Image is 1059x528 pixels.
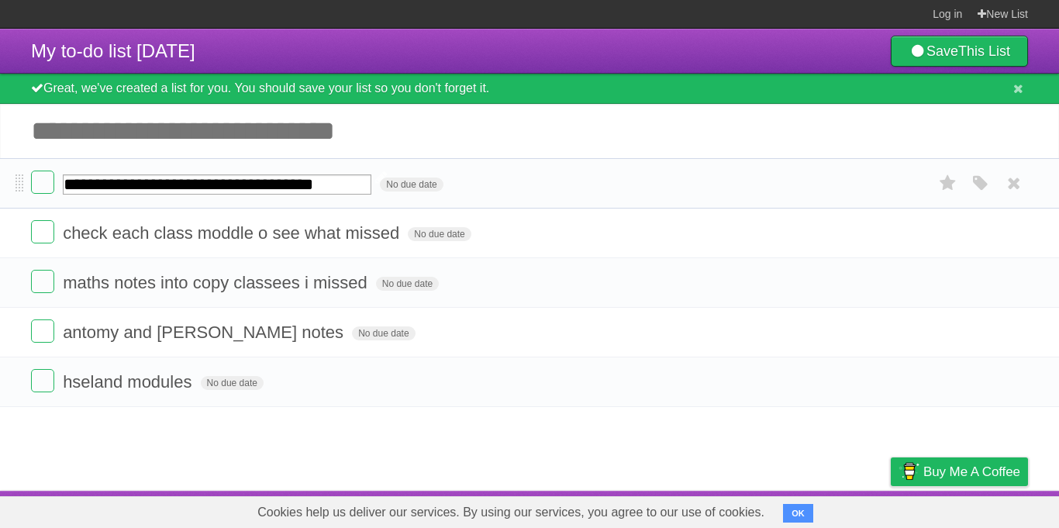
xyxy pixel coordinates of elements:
a: Buy me a coffee [891,457,1028,486]
span: Cookies help us deliver our services. By using our services, you agree to our use of cookies. [242,497,780,528]
img: Buy me a coffee [899,458,919,485]
span: maths notes into copy classees i missed [63,273,371,292]
span: hseland modules [63,372,195,392]
a: Terms [818,495,852,524]
span: check each class moddle o see what missed [63,223,403,243]
b: This List [958,43,1010,59]
label: Done [31,270,54,293]
button: OK [783,504,813,523]
a: Developers [736,495,799,524]
label: Star task [933,171,963,196]
label: Done [31,369,54,392]
span: No due date [376,277,439,291]
span: Buy me a coffee [923,458,1020,485]
span: No due date [408,227,471,241]
span: No due date [352,326,415,340]
a: Suggest a feature [930,495,1028,524]
span: My to-do list [DATE] [31,40,195,61]
span: No due date [380,178,443,192]
label: Done [31,171,54,194]
a: About [685,495,717,524]
label: Done [31,319,54,343]
a: Privacy [871,495,911,524]
span: antomy and [PERSON_NAME] notes [63,323,347,342]
label: Done [31,220,54,243]
span: No due date [201,376,264,390]
a: SaveThis List [891,36,1028,67]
